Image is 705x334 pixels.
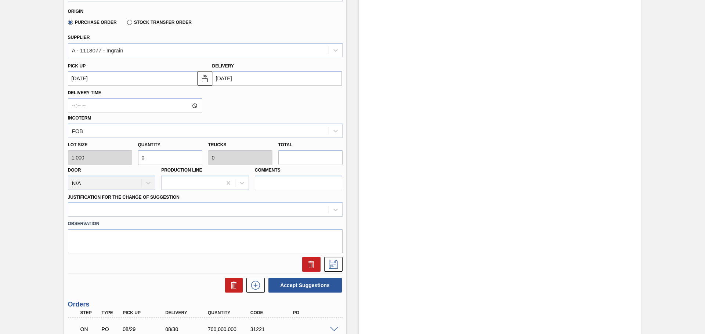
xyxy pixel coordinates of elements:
[68,63,86,69] label: Pick up
[100,310,122,315] div: Type
[68,20,117,25] label: Purchase Order
[221,278,243,293] div: Delete Suggestions
[265,277,343,293] div: Accept Suggestions
[299,257,321,272] div: Delete Suggestion
[68,219,343,229] label: Observation
[68,168,81,173] label: Door
[249,310,296,315] div: Code
[72,128,83,134] div: FOB
[206,326,254,332] div: 700,000.000
[212,71,342,86] input: mm/dd/yyyy
[127,20,192,25] label: Stock Transfer Order
[68,71,198,86] input: mm/dd/yyyy
[212,63,234,69] label: Delivery
[72,47,123,53] div: A - 1118077 - Ingrain
[208,142,227,147] label: Trucks
[68,9,84,14] label: Origin
[68,195,180,200] label: Justification for the Change of Suggestion
[68,301,343,308] h3: Orders
[79,310,101,315] div: Step
[121,326,169,332] div: 08/29/2025
[321,257,343,272] div: Save Suggestion
[121,310,169,315] div: Pick up
[161,168,202,173] label: Production Line
[68,115,91,121] label: Incoterm
[80,326,99,332] p: ON
[255,165,343,176] label: Comments
[138,142,160,147] label: Quantity
[268,278,342,293] button: Accept Suggestions
[163,310,211,315] div: Delivery
[68,88,202,98] label: Delivery Time
[68,35,90,40] label: Supplier
[68,140,132,150] label: Lot size
[249,326,296,332] div: 31221
[278,142,293,147] label: Total
[200,74,209,83] img: locked
[163,326,211,332] div: 08/30/2025
[198,71,212,86] button: locked
[206,310,254,315] div: Quantity
[243,278,265,293] div: New suggestion
[100,326,122,332] div: Purchase order
[291,310,339,315] div: PO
